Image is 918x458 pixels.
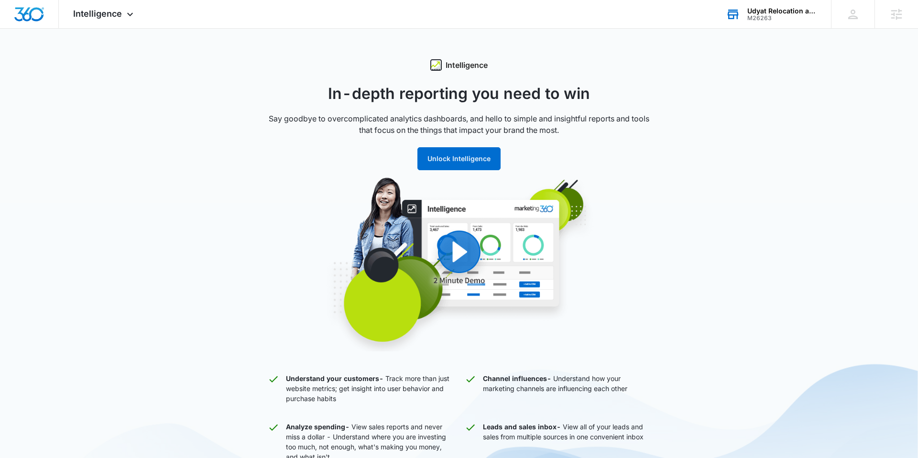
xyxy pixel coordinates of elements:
[417,154,501,163] a: Unlock Intelligence
[483,373,650,403] p: Understand how your marketing channels are influencing each other
[286,374,383,382] strong: Understand your customers -
[747,15,817,22] div: account id
[268,113,650,136] p: Say goodbye to overcomplicated analytics dashboards, and hello to simple and insightful reports a...
[268,82,650,105] h1: In-depth reporting you need to win
[747,7,817,15] div: account name
[268,59,650,71] div: Intelligence
[483,423,561,431] strong: Leads and sales inbox -
[417,147,501,170] button: Unlock Intelligence
[286,373,453,403] p: Track more than just website metrics; get insight into user behavior and purchase habits
[286,423,350,431] strong: Analyze spending -
[73,9,122,19] span: Intelligence
[277,177,641,351] img: Intelligence
[483,374,551,382] strong: Channel influences -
